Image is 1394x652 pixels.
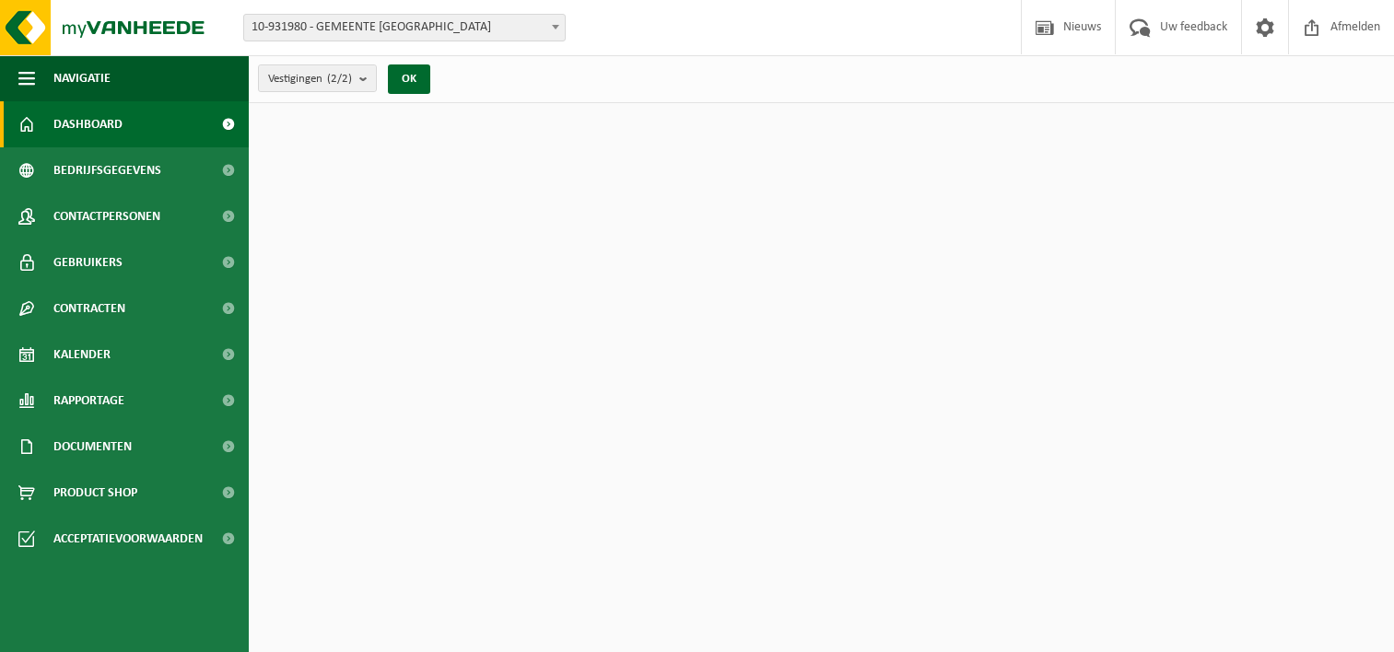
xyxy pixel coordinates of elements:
span: Kalender [53,332,111,378]
button: OK [388,64,430,94]
span: Gebruikers [53,239,123,285]
span: Contracten [53,285,125,332]
span: Bedrijfsgegevens [53,147,161,193]
span: Documenten [53,424,132,470]
span: Contactpersonen [53,193,160,239]
span: 10-931980 - GEMEENTE NIEL - NIEL [244,15,565,41]
span: Acceptatievoorwaarden [53,516,203,562]
span: 10-931980 - GEMEENTE NIEL - NIEL [243,14,566,41]
span: Navigatie [53,55,111,101]
count: (2/2) [327,73,352,85]
span: Product Shop [53,470,137,516]
span: Rapportage [53,378,124,424]
span: Vestigingen [268,65,352,93]
span: Dashboard [53,101,123,147]
button: Vestigingen(2/2) [258,64,377,92]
